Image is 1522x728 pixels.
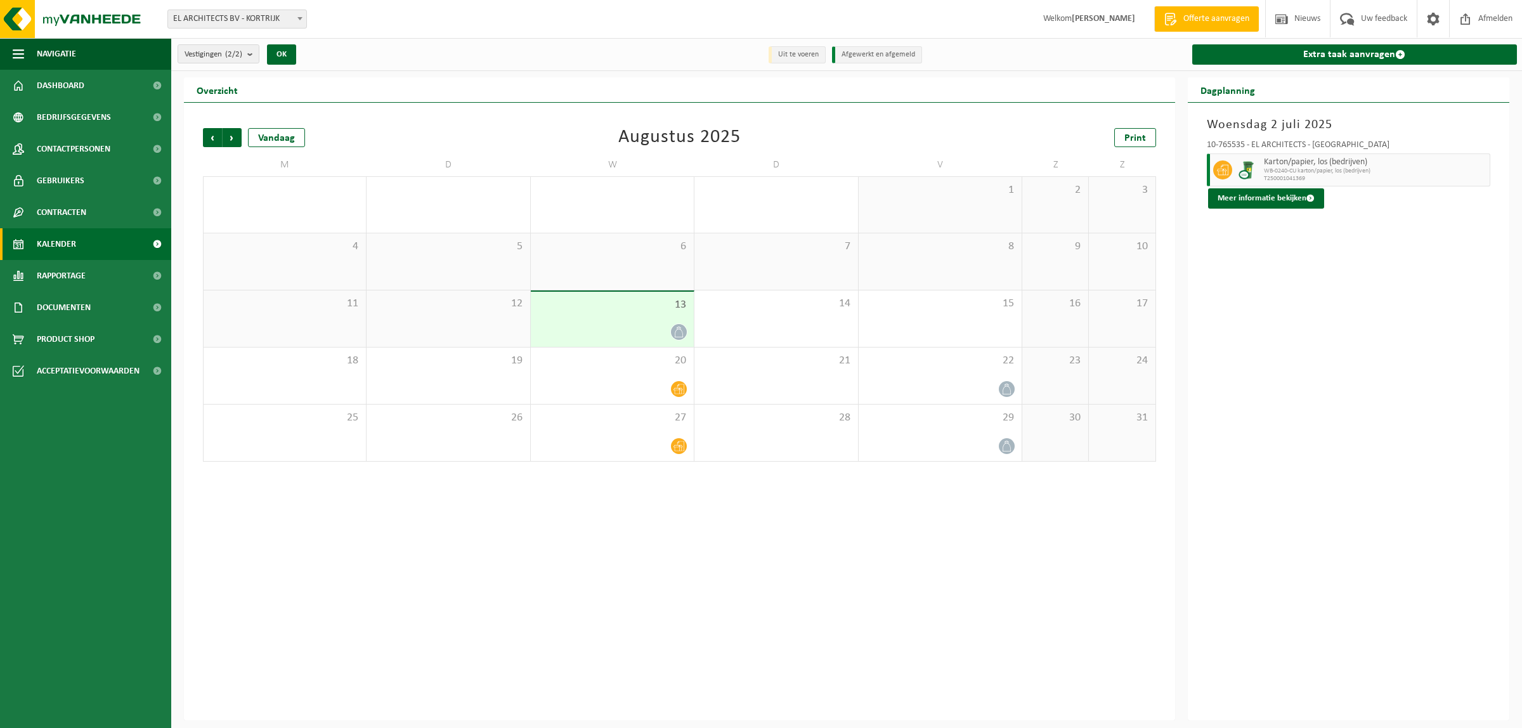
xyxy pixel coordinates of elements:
span: Print [1124,133,1146,143]
span: Vorige [203,128,222,147]
span: Vestigingen [185,45,242,64]
span: Gebruikers [37,165,84,197]
span: Contactpersonen [37,133,110,165]
a: Print [1114,128,1156,147]
td: M [203,153,367,176]
span: 19 [373,354,523,368]
span: 12 [373,297,523,311]
td: V [859,153,1022,176]
span: 14 [701,297,851,311]
span: Acceptatievoorwaarden [37,355,140,387]
span: 28 [701,411,851,425]
span: Offerte aanvragen [1180,13,1252,25]
span: 23 [1029,354,1082,368]
li: Uit te voeren [769,46,826,63]
span: 5 [373,240,523,254]
span: Volgende [223,128,242,147]
span: 30 [1029,411,1082,425]
count: (2/2) [225,50,242,58]
span: 13 [537,298,687,312]
strong: [PERSON_NAME] [1072,14,1135,23]
span: 3 [1095,183,1148,197]
td: D [694,153,858,176]
div: Augustus 2025 [618,128,741,147]
button: OK [267,44,296,65]
li: Afgewerkt en afgemeld [832,46,922,63]
span: 9 [1029,240,1082,254]
span: T250001041369 [1264,175,1487,183]
button: Meer informatie bekijken [1208,188,1324,209]
span: 18 [210,354,360,368]
span: Product Shop [37,323,94,355]
button: Vestigingen(2/2) [178,44,259,63]
span: 16 [1029,297,1082,311]
span: 25 [210,411,360,425]
span: Contracten [37,197,86,228]
span: Dashboard [37,70,84,101]
div: Vandaag [248,128,305,147]
span: Rapportage [37,260,86,292]
span: EL ARCHITECTS BV - KORTRIJK [167,10,307,29]
td: Z [1022,153,1089,176]
h2: Dagplanning [1188,77,1268,102]
span: 10 [1095,240,1148,254]
h3: Woensdag 2 juli 2025 [1207,115,1491,134]
td: Z [1089,153,1155,176]
div: 10-765535 - EL ARCHITECTS - [GEOGRAPHIC_DATA] [1207,141,1491,153]
span: 21 [701,354,851,368]
a: Extra taak aanvragen [1192,44,1518,65]
span: Documenten [37,292,91,323]
td: D [367,153,530,176]
span: 6 [537,240,687,254]
span: 2 [1029,183,1082,197]
h2: Overzicht [184,77,250,102]
a: Offerte aanvragen [1154,6,1259,32]
span: 26 [373,411,523,425]
span: 29 [865,411,1015,425]
span: 1 [865,183,1015,197]
span: 15 [865,297,1015,311]
span: 7 [701,240,851,254]
span: 24 [1095,354,1148,368]
span: 17 [1095,297,1148,311]
span: EL ARCHITECTS BV - KORTRIJK [168,10,306,28]
span: 22 [865,354,1015,368]
span: Navigatie [37,38,76,70]
span: Kalender [37,228,76,260]
span: 27 [537,411,687,425]
span: 31 [1095,411,1148,425]
td: W [531,153,694,176]
span: Karton/papier, los (bedrijven) [1264,157,1487,167]
span: 4 [210,240,360,254]
img: WB-0240-CU [1239,160,1258,179]
span: 20 [537,354,687,368]
span: 11 [210,297,360,311]
span: WB-0240-CU karton/papier, los (bedrijven) [1264,167,1487,175]
span: 8 [865,240,1015,254]
span: Bedrijfsgegevens [37,101,111,133]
